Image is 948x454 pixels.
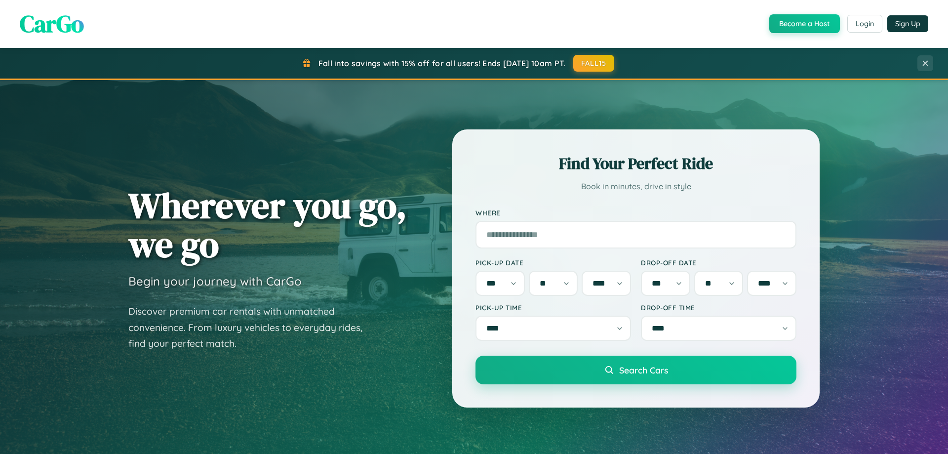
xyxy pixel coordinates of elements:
p: Book in minutes, drive in style [475,179,796,194]
p: Discover premium car rentals with unmatched convenience. From luxury vehicles to everyday rides, ... [128,303,375,352]
button: Sign Up [887,15,928,32]
span: CarGo [20,7,84,40]
label: Pick-up Date [475,258,631,267]
h2: Find Your Perfect Ride [475,153,796,174]
span: Fall into savings with 15% off for all users! Ends [DATE] 10am PT. [318,58,566,68]
button: FALL15 [573,55,615,72]
span: Search Cars [619,365,668,375]
button: Become a Host [769,14,840,33]
label: Where [475,208,796,217]
button: Search Cars [475,356,796,384]
h3: Begin your journey with CarGo [128,274,302,289]
label: Drop-off Time [641,303,796,312]
label: Pick-up Time [475,303,631,312]
h1: Wherever you go, we go [128,186,407,264]
label: Drop-off Date [641,258,796,267]
button: Login [847,15,882,33]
